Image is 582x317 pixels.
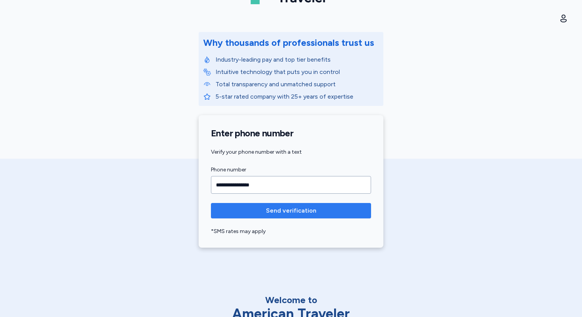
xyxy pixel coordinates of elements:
[216,92,379,101] p: 5-star rated company with 25+ years of expertise
[211,127,371,139] h1: Enter phone number
[211,148,371,156] div: Verify your phone number with a text
[216,80,379,89] p: Total transparency and unmatched support
[216,55,379,64] p: Industry-leading pay and top tier benefits
[211,228,371,235] div: *SMS rates may apply
[203,37,374,49] div: Why thousands of professionals trust us
[211,165,371,174] label: Phone number
[266,206,316,215] span: Send verification
[211,203,371,218] button: Send verification
[216,67,379,77] p: Intuitive technology that puts you in control
[211,176,371,194] input: Phone number
[210,294,372,306] div: Welcome to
